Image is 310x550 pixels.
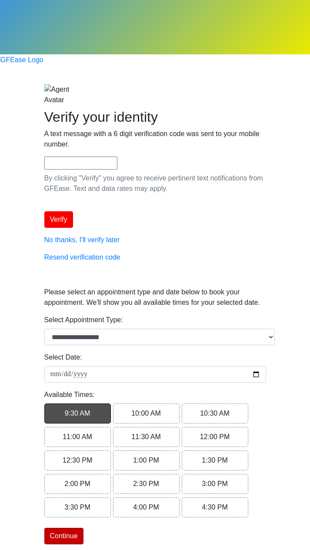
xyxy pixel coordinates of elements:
[200,433,230,440] span: 12:00 PM
[133,503,159,511] span: 4:00 PM
[44,390,95,400] label: Available Times:
[200,410,230,417] span: 10:30 AM
[44,173,266,194] p: By clicking "Verify" you agree to receive pertinent text notifications from GFEase. Text and data...
[64,480,90,487] span: 2:00 PM
[44,84,70,105] img: Agent Avatar
[63,433,92,440] span: 11:00 AM
[65,410,90,417] span: 9:30 AM
[44,129,266,150] p: A text message with a 6 digit verification code was sent to your mobile number.
[44,236,120,243] a: No thanks, I'll verify later
[44,211,73,228] button: Verify
[44,352,82,363] label: Select Date:
[44,109,266,125] h2: Verify your identity
[202,457,228,464] span: 1:30 PM
[44,528,83,544] button: Continue
[131,410,161,417] span: 10:00 AM
[44,253,120,261] a: Resend verification code
[202,503,228,511] span: 4:30 PM
[202,480,228,487] span: 3:00 PM
[133,480,159,487] span: 2:30 PM
[133,457,159,464] span: 1:00 PM
[63,457,92,464] span: 12:30 PM
[64,503,90,511] span: 3:30 PM
[44,315,123,325] label: Select Appointment Type:
[44,287,266,308] p: Please select an appointment type and date below to book your appointment. We'll show you all ava...
[131,433,161,440] span: 11:30 AM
